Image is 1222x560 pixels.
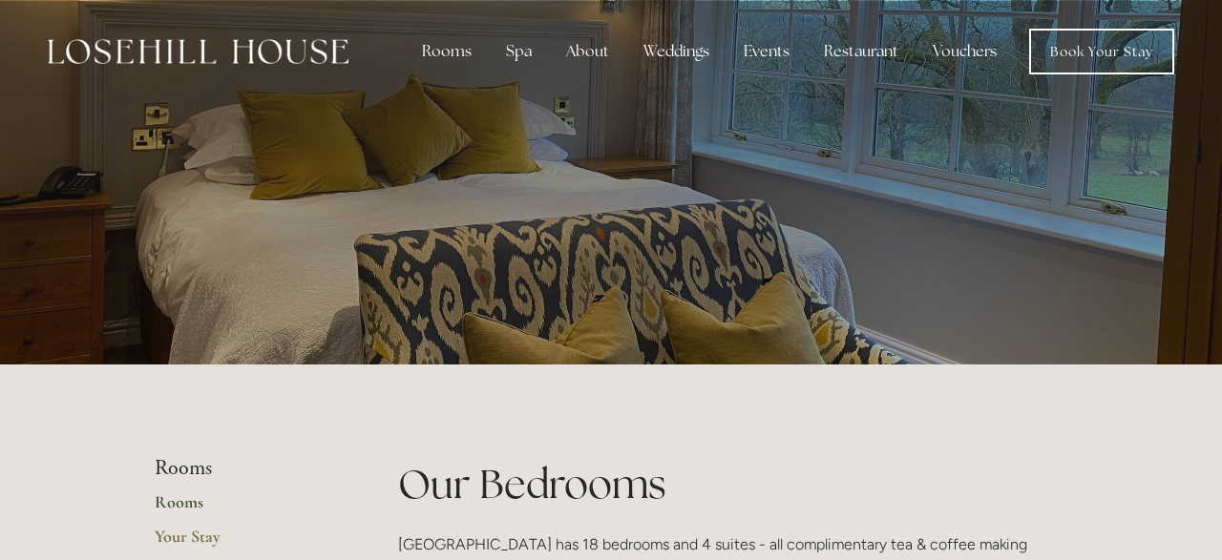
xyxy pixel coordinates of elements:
[1029,29,1174,74] a: Book Your Stay
[155,526,337,560] a: Your Stay
[48,39,348,64] img: Losehill House
[155,491,337,526] a: Rooms
[155,456,337,481] li: Rooms
[728,32,805,71] div: Events
[491,32,547,71] div: Spa
[917,32,1012,71] a: Vouchers
[407,32,487,71] div: Rooms
[398,456,1067,512] h1: Our Bedrooms
[551,32,624,71] div: About
[809,32,914,71] div: Restaurant
[628,32,725,71] div: Weddings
